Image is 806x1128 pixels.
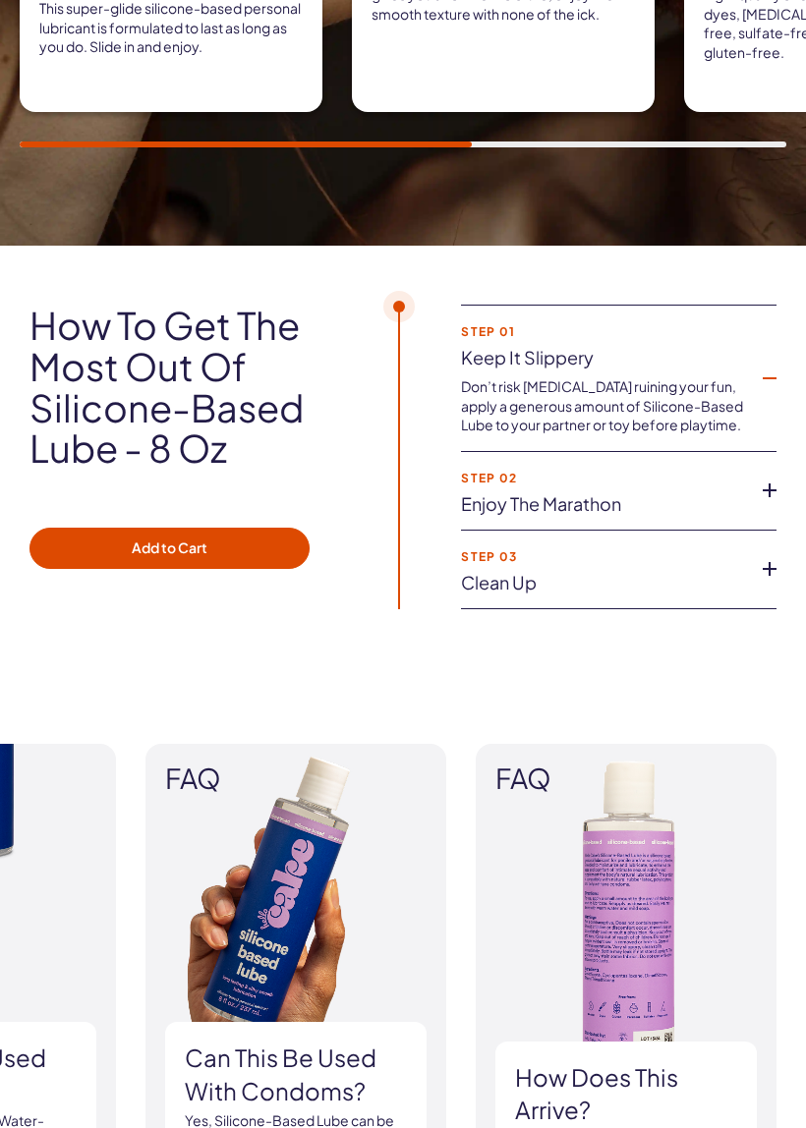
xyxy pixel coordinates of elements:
p: Don’t risk [MEDICAL_DATA] ruining your fun, apply a generous amount of Silicone-Based Lube to you... [461,377,745,435]
strong: Step 01 [461,325,745,338]
a: Clean Up [461,573,745,592]
span: FAQ [165,763,427,794]
h2: How to get the most out of Silicone-Based Lube - 8 oz [29,305,343,469]
span: FAQ [495,763,757,794]
a: Keep it slippery [461,348,745,367]
strong: Step 03 [461,550,745,563]
h3: Can this be used with condoms? [185,1042,407,1107]
strong: Step 02 [461,472,745,484]
a: Enjoy the marathon [461,494,745,514]
button: Add to Cart [29,528,310,569]
h3: How does this arrive? [515,1061,737,1127]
